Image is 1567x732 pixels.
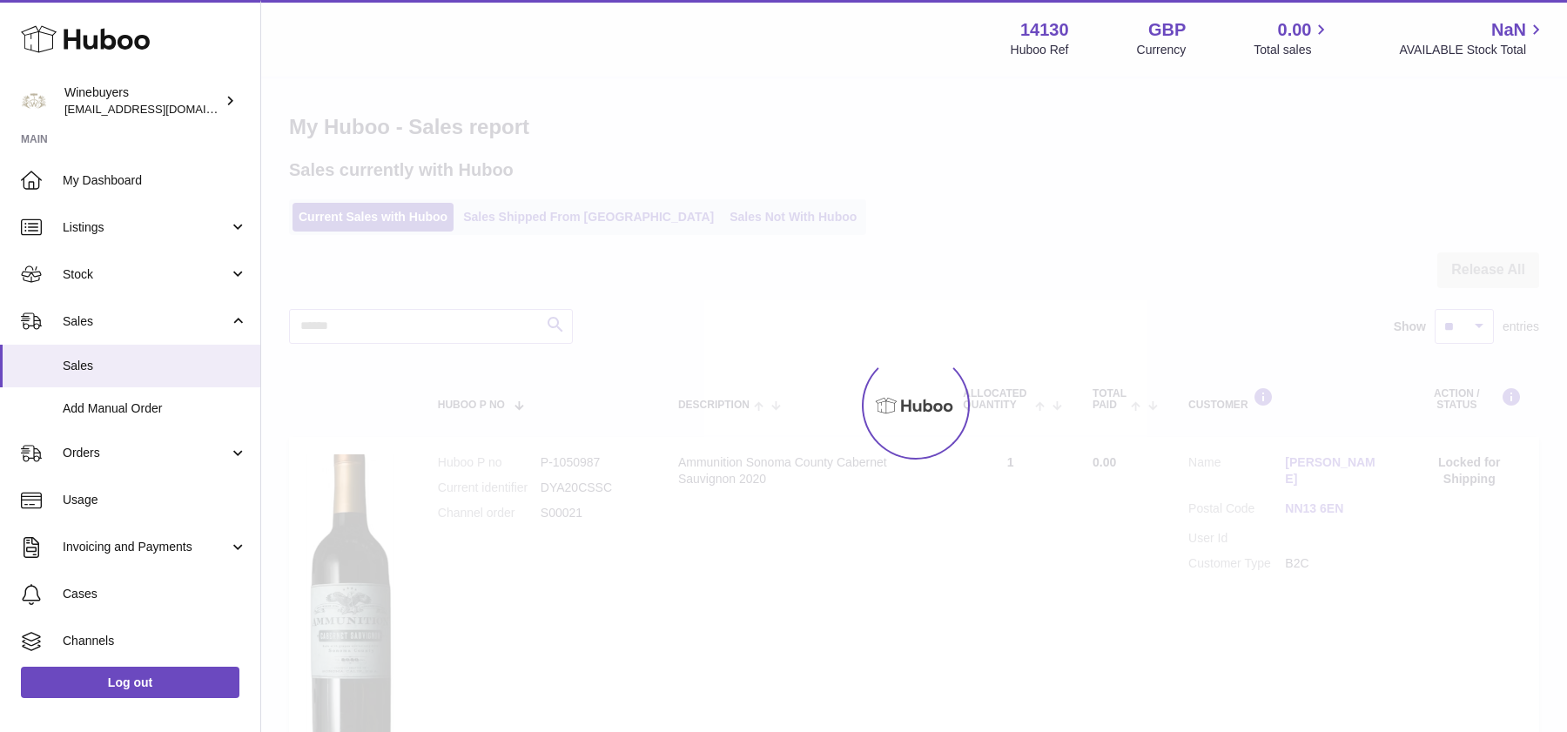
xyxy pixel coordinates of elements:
[1399,42,1546,58] span: AVAILABLE Stock Total
[63,266,229,283] span: Stock
[1254,42,1331,58] span: Total sales
[1137,42,1187,58] div: Currency
[1278,18,1312,42] span: 0.00
[63,445,229,461] span: Orders
[64,102,256,116] span: [EMAIL_ADDRESS][DOMAIN_NAME]
[63,313,229,330] span: Sales
[1011,42,1069,58] div: Huboo Ref
[63,633,247,649] span: Channels
[63,539,229,555] span: Invoicing and Payments
[64,84,221,118] div: Winebuyers
[1491,18,1526,42] span: NaN
[1399,18,1546,58] a: NaN AVAILABLE Stock Total
[21,88,47,114] img: ben@winebuyers.com
[63,400,247,417] span: Add Manual Order
[1020,18,1069,42] strong: 14130
[1254,18,1331,58] a: 0.00 Total sales
[63,358,247,374] span: Sales
[63,172,247,189] span: My Dashboard
[63,586,247,602] span: Cases
[63,219,229,236] span: Listings
[63,492,247,508] span: Usage
[21,667,239,698] a: Log out
[1148,18,1186,42] strong: GBP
